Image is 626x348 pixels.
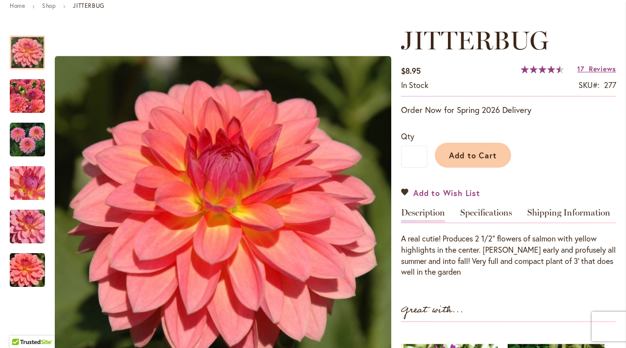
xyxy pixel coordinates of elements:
span: $8.95 [401,65,421,76]
button: Add to Cart [435,143,511,168]
a: Description [401,208,445,222]
iframe: Launch Accessibility Center [7,313,35,341]
a: Shop [42,2,56,9]
span: In stock [401,80,428,90]
a: Specifications [460,208,512,222]
a: 17 Reviews [577,64,616,73]
strong: Great with... [401,302,464,318]
strong: SKU [579,80,600,90]
a: Home [10,2,25,9]
div: A real cutie! Produces 2 1/2" flowers of salmon with yellow highlights in the center. [PERSON_NAM... [401,233,616,278]
span: Qty [401,131,414,141]
span: 17 [577,64,584,73]
div: JITTERBUG [10,69,55,113]
span: Add to Cart [449,150,497,160]
span: JITTERBUG [401,25,549,56]
div: JITTERBUG [10,156,55,200]
div: JITTERBUG [10,200,55,243]
strong: JITTERBUG [73,2,104,9]
div: JITTERBUG [10,243,45,287]
div: Availability [401,80,428,91]
div: JITTERBUG [10,113,55,156]
a: Shipping Information [527,208,610,222]
div: JITTERBUG [10,26,55,69]
div: 277 [604,80,616,91]
img: JITTERBUG [10,122,45,157]
div: Detailed Product Info [401,208,616,278]
span: Reviews [589,64,616,73]
a: Add to Wish List [401,187,480,198]
div: 91% [521,65,564,73]
p: Order Now for Spring 2026 Delivery [401,104,616,116]
span: Add to Wish List [413,187,480,198]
